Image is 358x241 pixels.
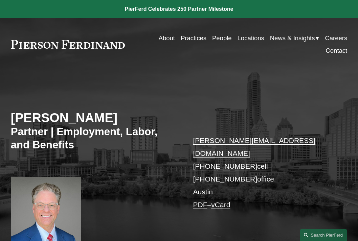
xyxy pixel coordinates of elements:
a: vCard [211,201,230,209]
a: Practices [181,32,206,44]
a: PDF [193,201,207,209]
a: People [212,32,232,44]
a: Search this site [300,229,347,241]
a: Careers [325,32,347,44]
h2: [PERSON_NAME] [11,110,179,126]
a: Contact [326,44,347,57]
a: [PHONE_NUMBER] [193,175,257,183]
a: [PERSON_NAME][EMAIL_ADDRESS][DOMAIN_NAME] [193,137,315,157]
a: folder dropdown [270,32,319,44]
a: Locations [238,32,264,44]
a: About [159,32,175,44]
span: News & Insights [270,32,315,44]
h3: Partner | Employment, Labor, and Benefits [11,125,179,151]
p: cell office Austin – [193,134,333,211]
a: [PHONE_NUMBER] [193,162,257,170]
